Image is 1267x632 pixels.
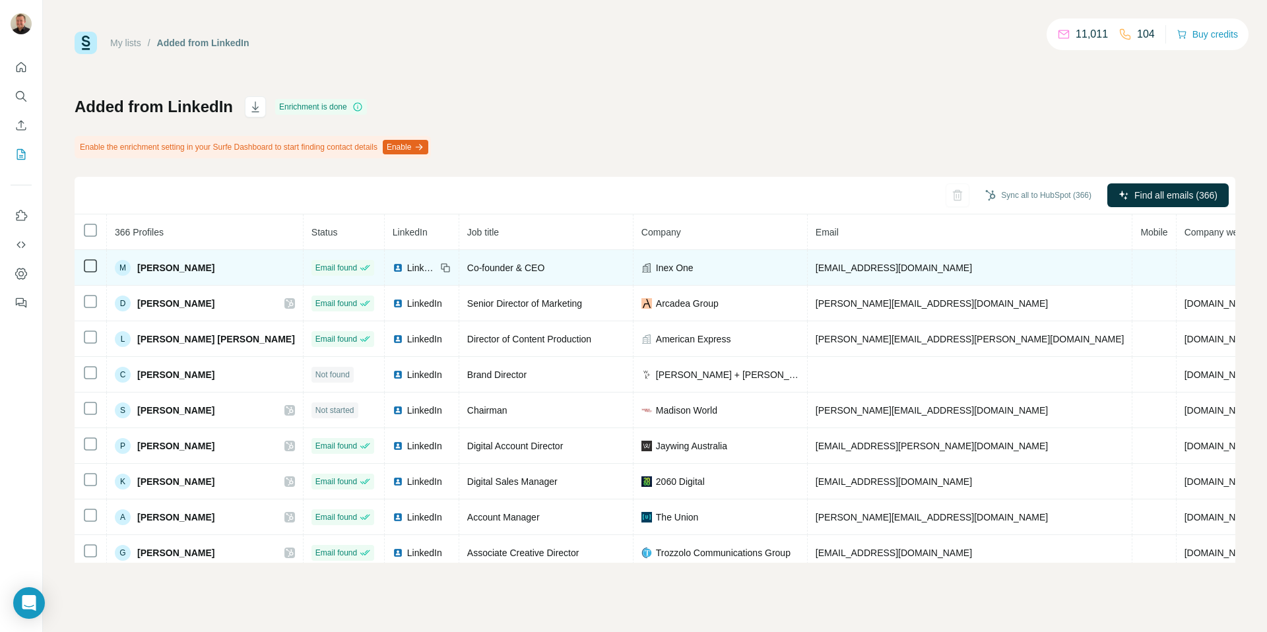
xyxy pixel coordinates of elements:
[115,367,131,383] div: C
[1185,298,1258,309] span: [DOMAIN_NAME]
[1185,548,1258,558] span: [DOMAIN_NAME]
[641,405,652,416] img: company-logo
[110,38,141,48] a: My lists
[1185,512,1258,522] span: [DOMAIN_NAME]
[1140,227,1167,237] span: Mobile
[1177,25,1238,44] button: Buy credits
[467,369,527,380] span: Brand Director
[115,331,131,347] div: L
[11,142,32,166] button: My lists
[656,332,731,346] span: American Express
[816,476,972,487] span: [EMAIL_ADDRESS][DOMAIN_NAME]
[393,369,403,380] img: LinkedIn logo
[641,369,652,380] img: company-logo
[137,439,214,453] span: [PERSON_NAME]
[407,475,442,488] span: LinkedIn
[1185,476,1258,487] span: [DOMAIN_NAME]
[11,291,32,315] button: Feedback
[137,546,214,559] span: [PERSON_NAME]
[148,36,150,49] li: /
[115,474,131,490] div: K
[656,261,694,274] span: Inex One
[393,227,428,237] span: LinkedIn
[467,263,545,273] span: Co-founder & CEO
[976,185,1101,205] button: Sync all to HubSpot (366)
[315,369,350,381] span: Not found
[816,441,1048,451] span: [EMAIL_ADDRESS][PERSON_NAME][DOMAIN_NAME]
[137,332,295,346] span: [PERSON_NAME] [PERSON_NAME]
[656,475,705,488] span: 2060 Digital
[467,512,540,522] span: Account Manager
[315,333,357,345] span: Email found
[115,227,164,237] span: 366 Profiles
[315,511,357,523] span: Email found
[11,84,32,108] button: Search
[137,511,214,524] span: [PERSON_NAME]
[115,545,131,561] div: G
[393,512,403,522] img: LinkedIn logo
[393,298,403,309] img: LinkedIn logo
[115,402,131,418] div: S
[137,404,214,417] span: [PERSON_NAME]
[315,298,357,309] span: Email found
[407,297,442,310] span: LinkedIn
[641,548,652,558] img: company-logo
[656,297,719,310] span: Arcadea Group
[75,96,233,117] h1: Added from LinkedIn
[137,297,214,310] span: [PERSON_NAME]
[393,441,403,451] img: LinkedIn logo
[467,476,558,487] span: Digital Sales Manager
[11,262,32,286] button: Dashboard
[656,546,791,559] span: Trozzolo Communications Group
[816,334,1124,344] span: [PERSON_NAME][EMAIL_ADDRESS][PERSON_NAME][DOMAIN_NAME]
[11,55,32,79] button: Quick start
[656,511,699,524] span: The Union
[816,512,1048,522] span: [PERSON_NAME][EMAIL_ADDRESS][DOMAIN_NAME]
[275,99,367,115] div: Enrichment is done
[467,334,591,344] span: Director of Content Production
[467,298,582,309] span: Senior Director of Marketing
[11,233,32,257] button: Use Surfe API
[641,227,681,237] span: Company
[115,438,131,454] div: P
[315,476,357,488] span: Email found
[641,512,652,522] img: company-logo
[407,404,442,417] span: LinkedIn
[315,404,354,416] span: Not started
[407,368,442,381] span: LinkedIn
[315,440,357,452] span: Email found
[1185,227,1258,237] span: Company website
[115,260,131,276] div: M
[11,13,32,34] img: Avatar
[311,227,338,237] span: Status
[1076,26,1108,42] p: 11,011
[393,548,403,558] img: LinkedIn logo
[393,263,403,273] img: LinkedIn logo
[393,405,403,416] img: LinkedIn logo
[11,204,32,228] button: Use Surfe on LinkedIn
[407,439,442,453] span: LinkedIn
[393,334,403,344] img: LinkedIn logo
[75,32,97,54] img: Surfe Logo
[641,298,652,309] img: company-logo
[315,547,357,559] span: Email found
[1185,441,1258,451] span: [DOMAIN_NAME]
[1134,189,1218,202] span: Find all emails (366)
[816,548,972,558] span: [EMAIL_ADDRESS][DOMAIN_NAME]
[656,404,717,417] span: Madison World
[383,140,428,154] button: Enable
[75,136,431,158] div: Enable the enrichment setting in your Surfe Dashboard to start finding contact details
[816,405,1048,416] span: [PERSON_NAME][EMAIL_ADDRESS][DOMAIN_NAME]
[467,227,499,237] span: Job title
[315,262,357,274] span: Email found
[816,227,839,237] span: Email
[13,587,45,619] div: Open Intercom Messenger
[1137,26,1155,42] p: 104
[137,261,214,274] span: [PERSON_NAME]
[137,368,214,381] span: [PERSON_NAME]
[407,511,442,524] span: LinkedIn
[407,546,442,559] span: LinkedIn
[407,332,442,346] span: LinkedIn
[1185,334,1258,344] span: [DOMAIN_NAME]
[137,475,214,488] span: [PERSON_NAME]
